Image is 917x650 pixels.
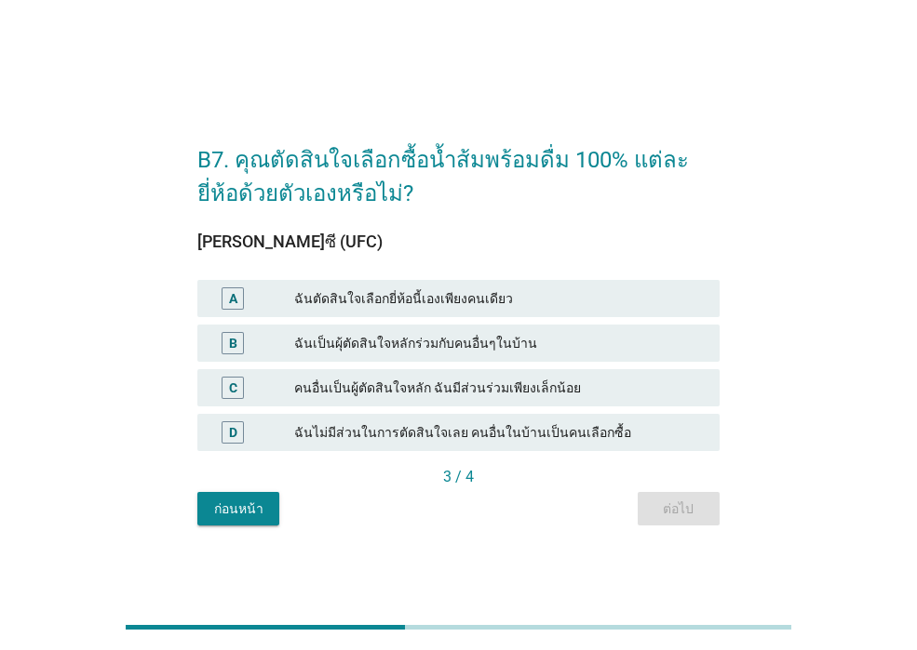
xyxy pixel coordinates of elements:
[294,421,705,444] div: ฉันไม่มีส่วนในการตัดสินใจเลย คนอื่นในบ้านเป็นคนเลือกซื้อ
[294,332,705,354] div: ฉันเป็นผุ้ตัดสินใจหลักร่วมกับคนอื่นๆในบ้าน
[294,287,705,310] div: ฉันตัดสินใจเลือกยี่ห้อนี้เองเพียงคนเดียว
[229,423,237,443] div: D
[197,125,720,210] h2: B7. คุณตัดสินใจเลือกซื้อน้ำส้มพร้อมดื่ม 100% แต่ละยี่ห้อด้วยตัวเองหรือไม่?
[229,289,237,309] div: A
[229,334,237,353] div: B
[197,492,279,525] button: ก่อนหน้า
[229,378,237,398] div: C
[212,499,264,519] div: ก่อนหน้า
[197,466,720,488] div: 3 / 4
[294,377,705,399] div: คนอื่นเป็นผู้ตัดสินใจหลัก ฉันมีส่วนร่วมเพียงเล็กน้อย
[197,229,720,254] div: [PERSON_NAME]ซี (UFC)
